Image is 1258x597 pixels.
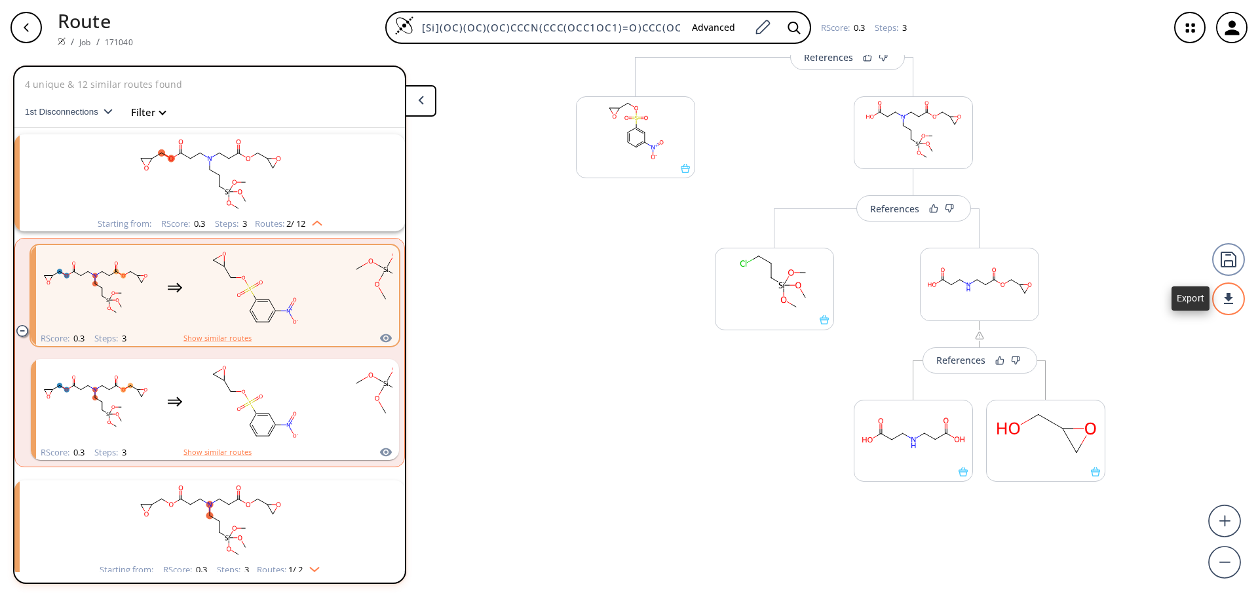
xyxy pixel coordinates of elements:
[163,566,207,574] div: RScore :
[36,247,154,329] svg: CO[Si](CCCN(CCC(=O)OCC1CO1)CCC(=O)OCC1CO1)(OC)OC
[900,22,907,33] span: 3
[255,220,322,228] div: Routes:
[58,37,66,45] img: Spaya logo
[821,24,865,32] div: RScore :
[921,248,1039,315] svg: O=C(O)CCNCCC(=O)OCC1CO1
[196,361,314,443] svg: O=[N+]([O-])c1cccc(S(=O)(=O)OCC2CO2)c1
[215,220,247,228] div: Steps :
[854,97,972,164] svg: CO[Si](CCCN(CCC(=O)O)CCC(=O)OCC1CO1)(OC)OC
[854,400,972,467] svg: O=C(O)CCNCCC(=O)O
[681,16,746,40] button: Advanced
[161,220,205,228] div: RScore :
[196,247,314,329] svg: O=[N+]([O-])c1cccc(S(=O)(=O)OCC2CO2)c1
[120,446,126,458] span: 3
[25,107,104,117] span: 1st Disconnections
[856,195,971,221] button: References
[25,96,123,128] button: 1st Disconnections
[987,400,1105,467] svg: OCC1CO1
[58,7,133,35] p: Route
[715,248,833,315] svg: CO[Si](CCCCl)(OC)OC
[94,334,126,343] div: Steps :
[194,564,207,575] span: 0.3
[123,107,165,117] button: Filter
[577,97,695,164] svg: O=[N+]([O-])c1cccc(S(=O)(=O)OCC2CO2)c1
[71,35,74,48] li: /
[183,446,252,458] button: Show similar routes
[120,332,126,344] span: 3
[852,22,865,33] span: 0.3
[94,448,126,457] div: Steps :
[98,220,151,228] div: Starting from:
[96,35,100,48] li: /
[105,37,133,48] a: 171040
[79,37,90,48] a: Job
[41,448,85,457] div: RScore :
[286,220,305,228] span: 2 / 12
[25,77,182,91] p: 4 unique & 12 similar routes found
[936,356,985,364] div: References
[414,21,681,34] input: Enter SMILES
[41,334,85,343] div: RScore :
[875,24,907,32] div: Steps :
[870,204,919,213] div: References
[39,480,380,562] svg: CO[Si](CCCN(CCC(=O)OCC1CO1)CCC(=O)OCC1CO1)(OC)OC
[71,332,85,344] span: 0.3
[257,566,320,574] div: Routes:
[192,218,205,229] span: 0.3
[240,218,247,229] span: 3
[36,361,154,443] svg: CO[Si](CCCN(CCC(=O)OCC1CO1)CCC(=O)OCC1CO1)(OC)OC
[923,347,1037,374] button: References
[39,134,380,216] svg: CO[Si](CCCN(CCC(=O)OCC1CO1)CCC(=O)OCC1CO1)(OC)OC
[242,564,249,575] span: 3
[327,361,445,443] svg: CO[Si](CCCCl)(OC)OC
[303,562,320,572] img: Down
[804,53,853,62] div: References
[288,566,303,574] span: 1 / 2
[183,332,252,344] button: Show similar routes
[790,44,905,70] button: References
[71,446,85,458] span: 0.3
[305,216,322,226] img: Up
[394,16,414,35] img: Logo Spaya
[1172,286,1210,311] div: Export
[327,247,445,329] svg: CO[Si](CCCCl)(OC)OC
[217,566,249,574] div: Steps :
[100,566,153,574] div: Starting from:
[974,330,985,341] img: warning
